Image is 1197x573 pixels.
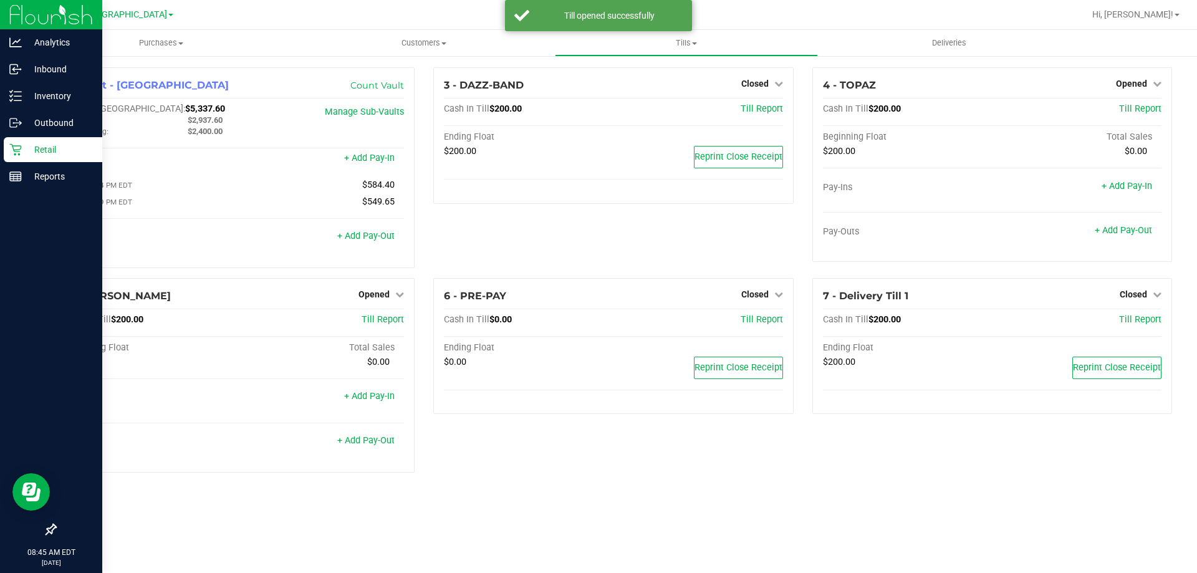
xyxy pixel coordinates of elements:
[444,132,613,143] div: Ending Float
[489,314,512,325] span: $0.00
[337,231,395,241] a: + Add Pay-Out
[444,290,506,302] span: 6 - PRE-PAY
[367,357,390,367] span: $0.00
[65,342,235,354] div: Beginning Float
[235,342,405,354] div: Total Sales
[362,314,404,325] a: Till Report
[22,169,97,184] p: Reports
[1073,362,1161,373] span: Reprint Close Receipt
[1119,314,1161,325] a: Till Report
[823,79,876,91] span: 4 - TOPAZ
[1125,146,1147,156] span: $0.00
[536,9,683,22] div: Till opened successfully
[6,547,97,558] p: 08:45 AM EDT
[915,37,983,49] span: Deliveries
[555,30,817,56] a: Tills
[358,289,390,299] span: Opened
[9,90,22,102] inline-svg: Inventory
[362,180,395,190] span: $584.40
[741,104,783,114] a: Till Report
[741,289,769,299] span: Closed
[823,182,993,193] div: Pay-Ins
[65,436,235,448] div: Pay-Outs
[65,154,235,165] div: Pay-Ins
[823,290,908,302] span: 7 - Delivery Till 1
[823,132,993,143] div: Beginning Float
[337,435,395,446] a: + Add Pay-Out
[82,9,167,20] span: [GEOGRAPHIC_DATA]
[444,146,476,156] span: $200.00
[9,63,22,75] inline-svg: Inbound
[65,392,235,403] div: Pay-Ins
[444,357,466,367] span: $0.00
[444,314,489,325] span: Cash In Till
[868,314,901,325] span: $200.00
[344,391,395,402] a: + Add Pay-In
[823,226,993,238] div: Pay-Outs
[9,117,22,129] inline-svg: Outbound
[823,342,993,354] div: Ending Float
[22,142,97,157] p: Retail
[823,357,855,367] span: $200.00
[9,170,22,183] inline-svg: Reports
[65,232,235,243] div: Pay-Outs
[65,104,185,114] span: Cash In [GEOGRAPHIC_DATA]:
[12,473,50,511] iframe: Resource center
[489,104,522,114] span: $200.00
[344,153,395,163] a: + Add Pay-In
[22,89,97,104] p: Inventory
[741,314,783,325] a: Till Report
[9,36,22,49] inline-svg: Analytics
[9,143,22,156] inline-svg: Retail
[293,37,554,49] span: Customers
[325,107,404,117] a: Manage Sub-Vaults
[30,30,292,56] a: Purchases
[1092,9,1173,19] span: Hi, [PERSON_NAME]!
[188,115,223,125] span: $2,937.60
[444,79,524,91] span: 3 - DAZZ-BAND
[188,127,223,136] span: $2,400.00
[350,80,404,91] a: Count Vault
[992,132,1161,143] div: Total Sales
[6,558,97,567] p: [DATE]
[444,342,613,354] div: Ending Float
[111,314,143,325] span: $200.00
[823,104,868,114] span: Cash In Till
[823,146,855,156] span: $200.00
[22,62,97,77] p: Inbound
[1102,181,1152,191] a: + Add Pay-In
[1095,225,1152,236] a: + Add Pay-Out
[823,314,868,325] span: Cash In Till
[1116,79,1147,89] span: Opened
[292,30,555,56] a: Customers
[65,290,171,302] span: 5 - [PERSON_NAME]
[65,79,229,91] span: 1 - Vault - [GEOGRAPHIC_DATA]
[818,30,1080,56] a: Deliveries
[695,362,782,373] span: Reprint Close Receipt
[694,357,783,379] button: Reprint Close Receipt
[741,79,769,89] span: Closed
[362,196,395,207] span: $549.65
[185,104,225,114] span: $5,337.60
[555,37,817,49] span: Tills
[694,146,783,168] button: Reprint Close Receipt
[868,104,901,114] span: $200.00
[444,104,489,114] span: Cash In Till
[22,35,97,50] p: Analytics
[1120,289,1147,299] span: Closed
[22,115,97,130] p: Outbound
[1072,357,1161,379] button: Reprint Close Receipt
[695,152,782,162] span: Reprint Close Receipt
[1119,104,1161,114] a: Till Report
[30,37,292,49] span: Purchases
